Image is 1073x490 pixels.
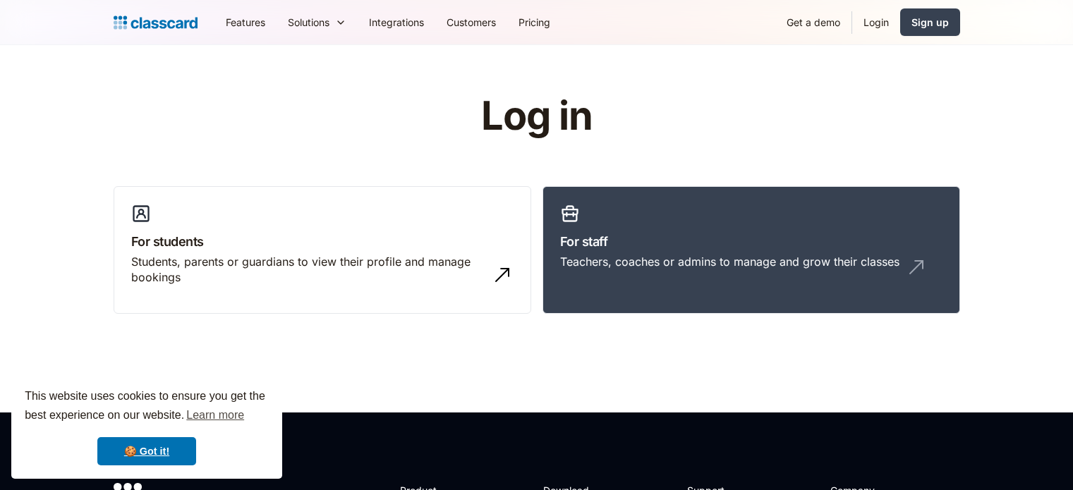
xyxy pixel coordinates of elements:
[184,405,246,426] a: learn more about cookies
[114,13,198,32] a: Logo
[131,254,485,286] div: Students, parents or guardians to view their profile and manage bookings
[313,94,760,138] h1: Log in
[775,6,851,38] a: Get a demo
[114,186,531,314] a: For studentsStudents, parents or guardians to view their profile and manage bookings
[131,232,514,251] h3: For students
[358,6,435,38] a: Integrations
[560,232,942,251] h3: For staff
[542,186,960,314] a: For staffTeachers, coaches or admins to manage and grow their classes
[911,15,949,30] div: Sign up
[852,6,900,38] a: Login
[560,254,899,269] div: Teachers, coaches or admins to manage and grow their classes
[214,6,277,38] a: Features
[25,388,269,426] span: This website uses cookies to ensure you get the best experience on our website.
[97,437,196,465] a: dismiss cookie message
[900,8,960,36] a: Sign up
[288,15,329,30] div: Solutions
[11,374,282,479] div: cookieconsent
[277,6,358,38] div: Solutions
[435,6,507,38] a: Customers
[507,6,562,38] a: Pricing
